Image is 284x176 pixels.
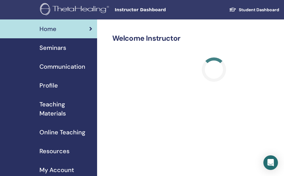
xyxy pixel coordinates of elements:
[39,165,74,174] span: My Account
[39,81,58,90] span: Profile
[39,128,85,137] span: Online Teaching
[224,4,284,16] a: Student Dashboard
[229,7,236,12] img: graduation-cap-white.svg
[263,155,278,170] div: Open Intercom Messenger
[39,147,69,156] span: Resources
[39,62,85,71] span: Communication
[115,7,206,13] span: Instructor Dashboard
[39,43,66,52] span: Seminars
[39,24,56,33] span: Home
[39,100,92,118] span: Teaching Materials
[40,3,111,17] img: logo.png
